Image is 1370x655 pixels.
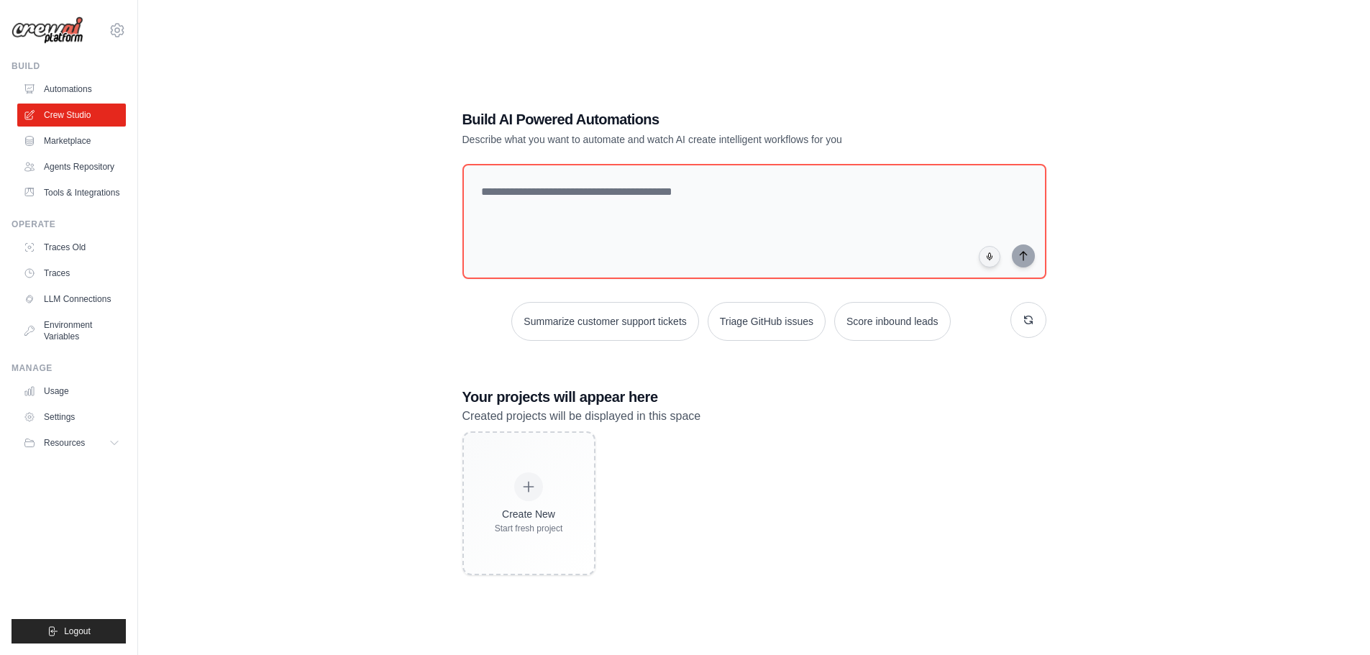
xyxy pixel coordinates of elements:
a: Settings [17,406,126,429]
p: Describe what you want to automate and watch AI create intelligent workflows for you [462,132,946,147]
a: Automations [17,78,126,101]
div: Manage [12,362,126,374]
a: LLM Connections [17,288,126,311]
button: Resources [17,431,126,454]
div: Build [12,60,126,72]
a: Traces Old [17,236,126,259]
button: Score inbound leads [834,302,951,341]
a: Tools & Integrations [17,181,126,204]
button: Click to speak your automation idea [979,246,1000,267]
a: Agents Repository [17,155,126,178]
div: Create New [495,507,563,521]
button: Logout [12,619,126,643]
button: Get new suggestions [1010,302,1046,338]
a: Usage [17,380,126,403]
button: Summarize customer support tickets [511,302,698,341]
a: Environment Variables [17,313,126,348]
div: Start fresh project [495,523,563,534]
a: Crew Studio [17,104,126,127]
img: Logo [12,17,83,45]
p: Created projects will be displayed in this space [462,407,1046,426]
button: Triage GitHub issues [708,302,826,341]
span: Logout [64,626,91,637]
a: Marketplace [17,129,126,152]
div: Operate [12,219,126,230]
h1: Build AI Powered Automations [462,109,946,129]
a: Traces [17,262,126,285]
h3: Your projects will appear here [462,387,1046,407]
span: Resources [44,437,85,449]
